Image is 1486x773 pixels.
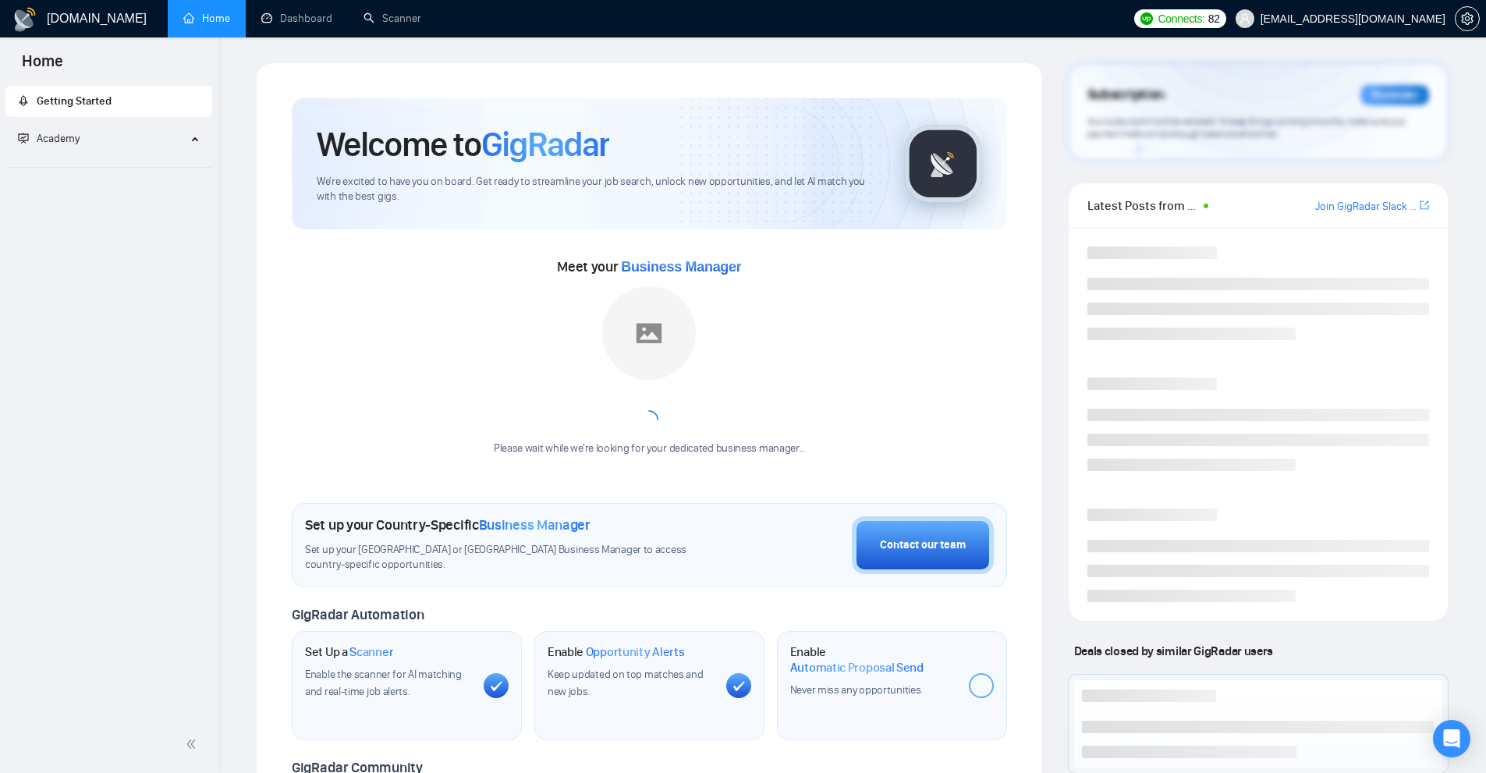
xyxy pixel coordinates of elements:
div: Contact our team [880,537,966,554]
div: Open Intercom Messenger [1433,720,1470,757]
span: GigRadar Automation [292,606,424,623]
a: homeHome [183,12,230,25]
span: loading [637,407,663,434]
a: Join GigRadar Slack Community [1315,198,1417,215]
span: We're excited to have you on board. Get ready to streamline your job search, unlock new opportuni... [317,175,879,204]
span: Deals closed by similar GigRadar users [1068,637,1279,665]
span: user [1240,13,1250,24]
span: rocket [18,95,29,106]
span: 82 [1208,10,1220,27]
div: Please wait while we're looking for your dedicated business manager... [484,441,814,456]
span: Business Manager [479,516,590,534]
img: gigradar-logo.png [904,125,982,203]
h1: Enable [790,644,956,675]
span: Set up your [GEOGRAPHIC_DATA] or [GEOGRAPHIC_DATA] Business Manager to access country-specific op... [305,543,718,573]
span: Getting Started [37,94,112,108]
img: logo [12,7,37,32]
li: Academy Homepage [5,161,212,171]
a: dashboardDashboard [261,12,332,25]
span: Automatic Proposal Send [790,660,924,675]
a: export [1420,198,1429,213]
h1: Welcome to [317,123,609,165]
h1: Set up your Country-Specific [305,516,590,534]
span: Never miss any opportunities. [790,683,923,697]
img: upwork-logo.png [1140,12,1153,25]
img: placeholder.png [602,286,696,380]
span: Opportunity Alerts [586,644,685,660]
h1: Enable [548,644,685,660]
a: setting [1455,12,1480,25]
span: Your subscription will be renewed. To keep things running smoothly, make sure your payment method... [1087,115,1406,140]
a: searchScanner [364,12,421,25]
span: Connects: [1158,10,1204,27]
span: GigRadar [481,123,609,165]
span: Business Manager [621,259,741,275]
span: Home [9,50,76,83]
span: Latest Posts from the GigRadar Community [1087,196,1199,215]
button: Contact our team [852,516,994,574]
span: Scanner [349,644,393,660]
span: Enable the scanner for AI matching and real-time job alerts. [305,668,462,698]
li: Getting Started [5,86,212,117]
span: Keep updated on top matches and new jobs. [548,668,704,698]
div: Reminder [1360,85,1429,105]
span: fund-projection-screen [18,133,29,144]
span: Meet your [557,258,741,275]
span: export [1420,199,1429,211]
span: Subscription [1087,82,1165,108]
span: double-left [186,736,201,752]
span: Academy [37,132,80,145]
h1: Set Up a [305,644,393,660]
button: setting [1455,6,1480,31]
span: Academy [18,132,80,145]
